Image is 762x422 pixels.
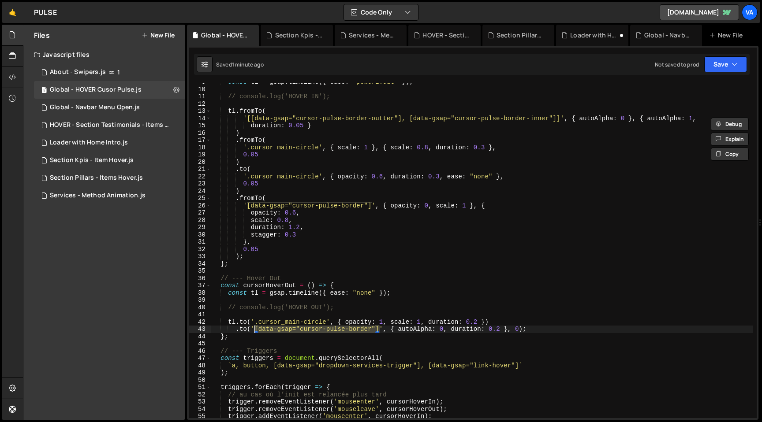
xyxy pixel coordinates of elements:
[704,56,747,72] button: Save
[711,133,749,146] button: Explain
[189,151,211,159] div: 19
[50,192,146,200] div: Services - Method Animation.js
[189,289,211,297] div: 38
[711,118,749,131] button: Debug
[41,87,47,94] span: 1
[189,100,211,108] div: 12
[189,260,211,268] div: 34
[655,61,699,68] div: Not saved to prod
[189,384,211,391] div: 51
[34,152,185,169] div: 16253/44485.js
[189,362,211,370] div: 48
[34,99,185,116] div: 16253/44426.js
[50,121,172,129] div: HOVER - Section Testimonials - Items Hover.js
[189,246,211,253] div: 32
[23,46,185,63] div: Javascript files
[189,391,211,399] div: 52
[189,224,211,231] div: 29
[275,31,322,40] div: Section Kpis - Item Hover.js
[189,348,211,355] div: 46
[232,61,264,68] div: 1 minute ago
[189,355,211,362] div: 47
[189,115,211,122] div: 14
[189,130,211,137] div: 16
[644,31,691,40] div: Global - Navbar Menu Open.js
[142,32,175,39] button: New File
[189,202,211,210] div: 26
[189,159,211,166] div: 20
[189,326,211,333] div: 43
[216,61,264,68] div: Saved
[709,31,746,40] div: New File
[189,209,211,217] div: 27
[189,107,211,115] div: 13
[189,275,211,282] div: 36
[189,398,211,406] div: 53
[189,180,211,188] div: 23
[189,173,211,181] div: 22
[189,282,211,289] div: 37
[189,296,211,304] div: 39
[50,156,134,164] div: Section Kpis - Item Hover.js
[189,369,211,377] div: 49
[50,68,106,76] div: About - Swipers.js
[2,2,23,23] a: 🤙
[34,63,185,81] div: 16253/43838.js
[189,333,211,341] div: 44
[34,169,185,187] div: 16253/44429.js
[189,93,211,100] div: 11
[570,31,617,40] div: Loader with Home Intro.js
[660,4,739,20] a: [DOMAIN_NAME]
[189,188,211,195] div: 24
[422,31,470,40] div: HOVER - Section Testimonials - Items Hover.js
[117,69,120,76] span: 1
[189,238,211,246] div: 31
[189,144,211,152] div: 18
[189,253,211,260] div: 33
[711,148,749,161] button: Copy
[189,311,211,318] div: 41
[497,31,544,40] div: Section Pillars - Items Hover.js
[189,231,211,239] div: 30
[34,116,188,134] div: HOVER - Section Testimonials - Items Hover.js
[34,134,185,152] div: 16253/45227.js
[50,104,140,111] div: Global - Navbar Menu Open.js
[189,377,211,384] div: 50
[189,304,211,311] div: 40
[34,187,185,204] div: Services - Method Animation.js
[189,413,211,420] div: 55
[34,30,50,40] h2: Files
[50,139,128,147] div: Loader with Home Intro.js
[189,340,211,348] div: 45
[189,166,211,173] div: 21
[742,4,758,20] a: Va
[189,195,211,202] div: 25
[201,31,248,40] div: Global - HOVER Cusor Pulse.js
[189,406,211,413] div: 54
[349,31,396,40] div: Services - Method Animation.js
[50,174,143,182] div: Section Pillars - Items Hover.js
[189,122,211,130] div: 15
[189,86,211,93] div: 10
[344,4,418,20] button: Code Only
[189,217,211,224] div: 28
[34,7,57,18] div: PULSE
[34,81,185,99] div: Global - HOVER Cusor Pulse.js
[189,137,211,144] div: 17
[50,86,142,94] div: Global - HOVER Cusor Pulse.js
[189,267,211,275] div: 35
[189,318,211,326] div: 42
